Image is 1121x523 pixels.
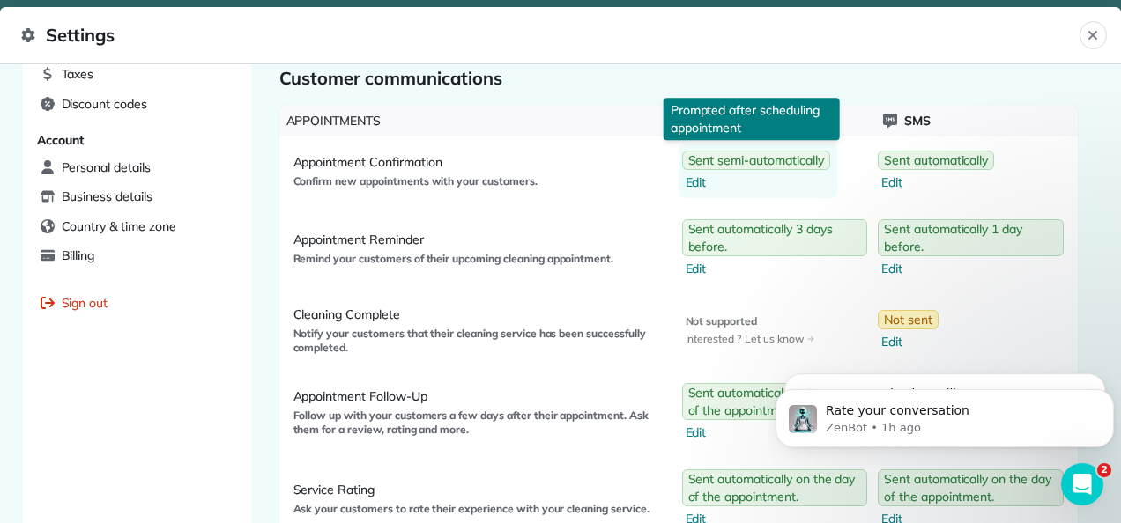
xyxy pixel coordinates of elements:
span: Edit [686,260,868,277]
a: Personal details [33,155,241,181]
a: Not supportedInterested ?Let us know [679,307,821,353]
span: Sent automatically 1 day before. [884,220,1058,255]
span: Business details [62,188,152,205]
span: Customer communications [279,66,1078,91]
span: Sent automatically on the day of the appointment. [884,470,1058,505]
span: Personal details [62,158,151,176]
span: Not supported [686,314,814,328]
span: Edit [686,173,830,191]
span: Service Rating [293,481,664,498]
a: Sent automatically 1 day before.Edit [874,212,1071,284]
a: Billing [33,243,241,269]
span: Appointment Follow-Up [293,387,664,405]
a: Country & time zone [33,214,241,240]
a: Sent semi-automaticallyEdit [679,144,837,198]
a: Sent automaticallyEdit [874,144,1001,198]
span: Edit [686,424,868,441]
span: Cleaning Complete [293,306,664,323]
button: Close [1080,21,1107,49]
span: Sent semi-automatically [688,151,824,169]
span: Remind your customers of their upcoming cleaning appointment. [293,252,664,266]
span: Sms [904,112,931,129]
span: Edit [881,260,1064,277]
span: Sign out [62,294,108,312]
span: Confirm new appointments with your customers. [293,174,664,188]
a: Discount codes [33,92,241,118]
span: Ask your customers to rate their experience with your cleaning service. [293,502,664,516]
span: Sent automatically on the day of the appointment. [688,384,862,419]
a: Not sentEdit [874,303,946,357]
span: Follow up with your customers a few days after their appointment. Ask them for a review, rating a... [293,409,664,437]
span: Taxes [62,65,94,83]
span: Let us know [745,332,814,346]
span: Billing [62,247,95,264]
span: Edit [881,173,994,191]
span: Appointments [286,112,483,129]
span: Edit [881,333,939,350]
span: Discount codes [62,95,147,113]
span: Settings [21,21,1080,49]
a: Business details [33,184,241,210]
span: Notify your customers that their cleaning service has been successfully completed. [293,327,664,355]
span: Not sent [884,311,932,328]
a: Sign out [33,291,241,317]
a: Taxes [33,62,241,88]
span: Appointment Reminder [293,231,664,248]
span: Sent automatically [884,151,988,169]
a: Sent automatically on the day of the appointment.Edit [679,376,875,448]
a: Sent automatically 3 days before.Edit [679,212,875,284]
p: Prompted after scheduling appointment [664,98,840,140]
iframe: Intercom live chat [1061,463,1103,505]
span: Sent automatically 3 days before. [688,220,862,255]
span: Country & time zone [62,217,176,235]
span: Interested ? [686,332,742,346]
span: Appointment Confirmation [293,153,664,171]
span: 2 [1097,463,1111,477]
span: Account [37,132,85,148]
iframe: Intercom notifications message [768,352,1121,475]
span: Sent automatically on the day of the appointment. [688,470,862,505]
